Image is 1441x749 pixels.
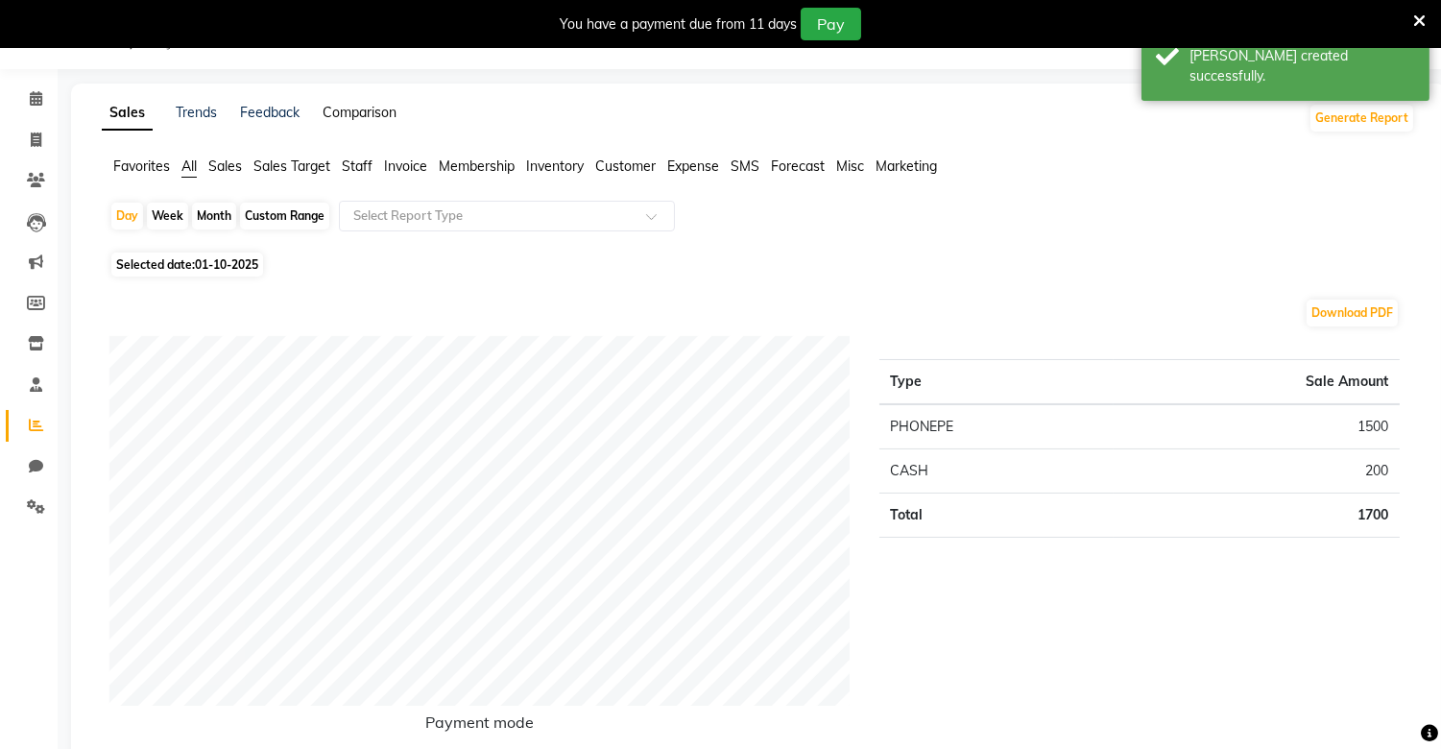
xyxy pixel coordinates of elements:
[111,203,143,230] div: Day
[879,360,1114,405] th: Type
[1114,449,1400,494] td: 200
[111,253,263,277] span: Selected date:
[192,203,236,230] div: Month
[731,157,759,175] span: SMS
[526,157,584,175] span: Inventory
[384,157,427,175] span: Invoice
[1307,300,1398,326] button: Download PDF
[1189,46,1415,86] div: Bill created successfully.
[1310,105,1413,132] button: Generate Report
[240,203,329,230] div: Custom Range
[240,104,300,121] a: Feedback
[879,404,1114,449] td: PHONEPE
[181,157,197,175] span: All
[102,96,153,131] a: Sales
[1114,494,1400,538] td: 1700
[147,203,188,230] div: Week
[771,157,825,175] span: Forecast
[323,104,396,121] a: Comparison
[595,157,656,175] span: Customer
[560,14,797,35] div: You have a payment due from 11 days
[876,157,937,175] span: Marketing
[208,157,242,175] span: Sales
[176,104,217,121] a: Trends
[439,157,515,175] span: Membership
[801,8,861,40] button: Pay
[667,157,719,175] span: Expense
[342,157,372,175] span: Staff
[879,494,1114,538] td: Total
[879,449,1114,494] td: CASH
[195,257,258,272] span: 01-10-2025
[253,157,330,175] span: Sales Target
[113,157,170,175] span: Favorites
[836,157,864,175] span: Misc
[1114,404,1400,449] td: 1500
[1114,360,1400,405] th: Sale Amount
[109,713,851,739] h6: Payment mode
